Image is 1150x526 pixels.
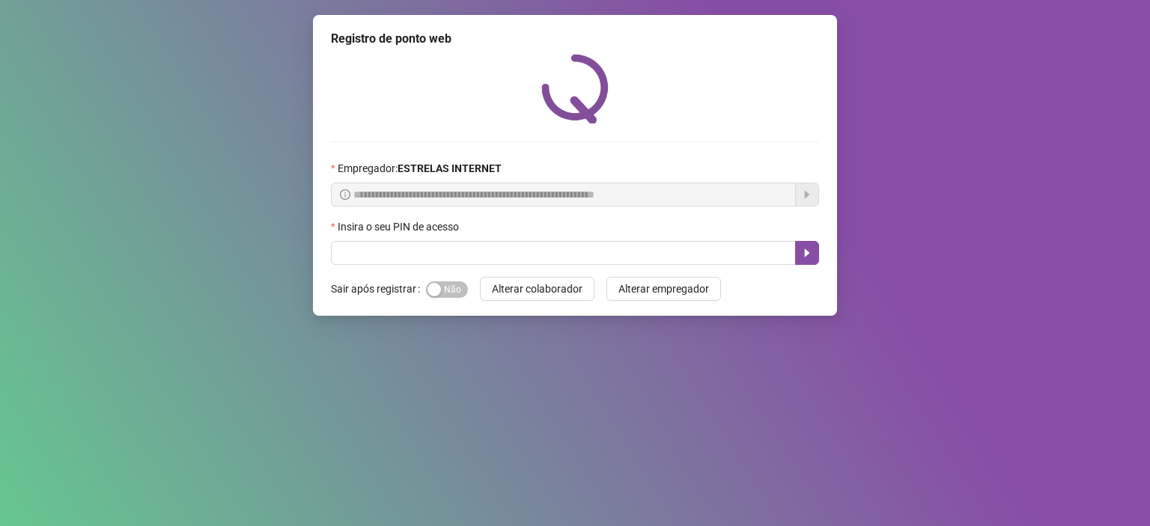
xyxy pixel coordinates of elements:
span: info-circle [340,189,350,200]
button: Alterar colaborador [480,277,594,301]
strong: ESTRELAS INTERNET [398,162,502,174]
label: Insira o seu PIN de acesso [331,218,469,235]
button: Alterar empregador [606,277,721,301]
label: Sair após registrar [331,277,426,301]
span: caret-right [801,247,813,259]
span: Empregador : [338,160,502,177]
span: Alterar colaborador [492,281,582,297]
img: QRPoint [541,54,609,123]
span: Alterar empregador [618,281,709,297]
div: Registro de ponto web [331,30,819,48]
